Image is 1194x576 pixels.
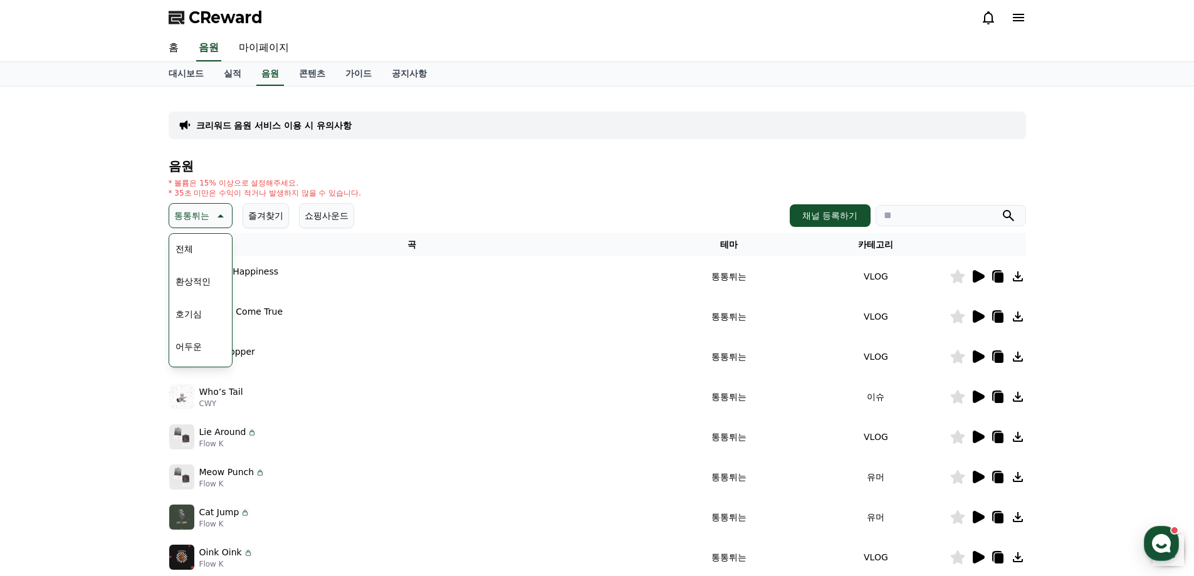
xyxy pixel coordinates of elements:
[802,296,949,337] td: VLOG
[199,318,283,328] p: CWY
[199,506,239,519] p: Cat Jump
[229,35,299,61] a: 마이페이지
[790,204,870,227] button: 채널 등록하기
[802,377,949,417] td: 이슈
[159,62,214,86] a: 대시보드
[169,384,194,409] img: music
[656,337,802,377] td: 통통튀는
[169,188,362,198] p: * 35초 미만은 수익이 적거나 발생하지 않을 수 있습니다.
[169,203,233,228] button: 통통튀는
[170,333,207,360] button: 어두운
[170,300,207,328] button: 호기심
[656,296,802,337] td: 통통튀는
[170,268,216,295] button: 환상적인
[169,505,194,530] img: music
[214,62,251,86] a: 실적
[656,417,802,457] td: 통통튀는
[243,203,289,228] button: 즐겨찾기
[199,519,251,529] p: Flow K
[169,178,362,188] p: * 볼륨은 15% 이상으로 설정해주세요.
[199,546,242,559] p: Oink Oink
[656,457,802,497] td: 통통튀는
[299,203,354,228] button: 쇼핑사운드
[199,439,258,449] p: Flow K
[169,233,656,256] th: 곡
[802,417,949,457] td: VLOG
[169,8,263,28] a: CReward
[170,235,198,263] button: 전체
[656,497,802,537] td: 통통튀는
[335,62,382,86] a: 가이드
[196,119,352,132] a: 크리워드 음원 서비스 이용 시 유의사항
[656,233,802,256] th: 테마
[199,399,243,409] p: CWY
[199,385,243,399] p: Who’s Tail
[159,35,189,61] a: 홈
[199,466,254,479] p: Meow Punch
[199,305,283,318] p: Dreams Come True
[199,559,253,569] p: Flow K
[199,479,266,489] p: Flow K
[199,345,255,359] p: Grasshopper
[802,497,949,537] td: 유머
[802,256,949,296] td: VLOG
[169,464,194,490] img: music
[169,545,194,570] img: music
[169,159,1026,173] h4: 음원
[802,337,949,377] td: VLOG
[189,8,263,28] span: CReward
[802,457,949,497] td: 유머
[256,62,284,86] a: 음원
[199,278,279,288] p: CWY
[199,265,279,278] p: A Little Happiness
[382,62,437,86] a: 공지사항
[802,233,949,256] th: 카테고리
[169,424,194,449] img: music
[196,35,221,61] a: 음원
[656,256,802,296] td: 통통튀는
[656,377,802,417] td: 통통튀는
[174,207,209,224] p: 통통튀는
[199,426,246,439] p: Lie Around
[289,62,335,86] a: 콘텐츠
